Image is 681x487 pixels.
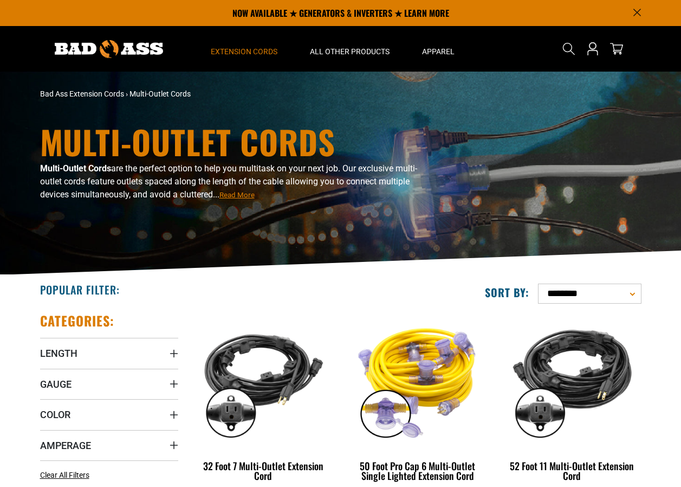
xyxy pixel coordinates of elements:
[348,461,487,480] div: 50 Foot Pro Cap 6 Multi-Outlet Single Lighted Extension Cord
[219,191,255,199] span: Read More
[40,163,417,200] span: are the perfect option to help you multitask on your next job. Our exclusive multi-outlet cords f...
[40,439,91,452] span: Amperage
[40,283,120,297] h2: Popular Filter:
[55,40,163,58] img: Bad Ass Extension Cords
[129,89,191,98] span: Multi-Outlet Cords
[40,378,72,390] span: Gauge
[40,88,436,100] nav: breadcrumbs
[40,430,178,460] summary: Amperage
[310,47,390,56] span: All Other Products
[503,461,641,480] div: 52 Foot 11 Multi-Outlet Extension Cord
[40,369,178,399] summary: Gauge
[504,318,640,443] img: black
[194,461,333,480] div: 32 Foot 7 Multi-Outlet Extension Cord
[211,47,277,56] span: Extension Cords
[40,163,111,174] b: Multi-Outlet Cords
[40,347,77,360] span: Length
[560,40,578,57] summary: Search
[195,318,332,443] img: black
[349,318,486,443] img: yellow
[40,125,436,158] h1: Multi-Outlet Cords
[40,408,70,421] span: Color
[126,89,128,98] span: ›
[40,471,89,479] span: Clear All Filters
[294,26,406,72] summary: All Other Products
[194,26,294,72] summary: Extension Cords
[40,399,178,430] summary: Color
[40,312,115,329] h2: Categories:
[485,285,529,299] label: Sort by:
[406,26,471,72] summary: Apparel
[422,47,455,56] span: Apparel
[40,470,94,481] a: Clear All Filters
[503,312,641,487] a: black 52 Foot 11 Multi-Outlet Extension Cord
[40,338,178,368] summary: Length
[40,89,124,98] a: Bad Ass Extension Cords
[194,312,333,487] a: black 32 Foot 7 Multi-Outlet Extension Cord
[348,312,487,487] a: yellow 50 Foot Pro Cap 6 Multi-Outlet Single Lighted Extension Cord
